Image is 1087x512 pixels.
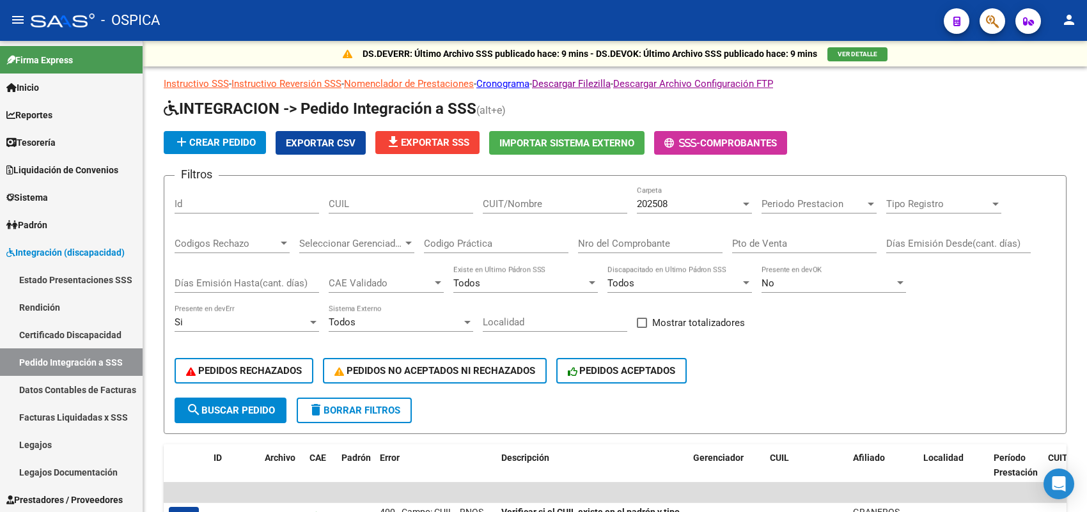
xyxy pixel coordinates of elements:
span: Tipo Registro [886,198,990,210]
span: INTEGRACION -> Pedido Integración a SSS [164,100,476,118]
datatable-header-cell: Descripción [496,444,688,500]
button: PEDIDOS ACEPTADOS [556,358,687,384]
span: Inicio [6,81,39,95]
span: Buscar Pedido [186,405,275,416]
button: Importar Sistema Externo [489,131,645,155]
p: DS.DEVERR: Último Archivo SSS publicado hace: 9 mins - DS.DEVOK: Último Archivo SSS publicado hac... [363,47,817,61]
span: Todos [453,277,480,289]
span: Archivo [265,453,295,463]
span: 202508 [637,198,668,210]
a: Descargar Filezilla [532,78,611,89]
datatable-header-cell: Archivo [260,444,304,500]
span: Borrar Filtros [308,405,400,416]
datatable-header-cell: ID [208,444,260,500]
button: Borrar Filtros [297,398,412,423]
div: Open Intercom Messenger [1044,469,1074,499]
span: Período Prestación [994,453,1038,477]
span: Exportar CSV [286,137,356,149]
span: Comprobantes [700,137,777,149]
span: Crear Pedido [174,137,256,148]
a: Instructivo SSS [164,78,229,89]
span: PEDIDOS NO ACEPTADOS NI RECHAZADOS [334,365,535,376]
datatable-header-cell: CAE [304,444,336,500]
a: Cronograma [476,78,529,89]
span: Seleccionar Gerenciador [299,238,403,249]
span: Error [380,453,400,463]
datatable-header-cell: Afiliado [848,444,918,500]
datatable-header-cell: Período Prestación [989,444,1043,500]
span: Exportar SSS [386,137,469,148]
span: Importar Sistema Externo [499,137,634,149]
span: Afiliado [853,453,885,463]
mat-icon: file_download [386,134,401,150]
a: Nomenclador de Prestaciones [344,78,474,89]
span: Descripción [501,453,549,463]
a: Descargar Archivo Configuración FTP [613,78,773,89]
span: Padrón [341,453,371,463]
span: Mostrar totalizadores [652,315,745,330]
span: VER DETALLE [838,50,877,58]
datatable-header-cell: CUIL [765,444,848,500]
span: Firma Express [6,53,73,67]
mat-icon: search [186,402,201,417]
p: - - - - - [164,77,1067,91]
span: ID [214,453,222,463]
span: PEDIDOS RECHAZADOS [186,365,302,376]
datatable-header-cell: Padrón [336,444,375,500]
span: - OSPICA [101,6,160,35]
span: Prestadores / Proveedores [6,493,123,507]
span: Codigos Rechazo [175,238,278,249]
button: Crear Pedido [164,131,266,154]
span: Si [175,316,183,328]
datatable-header-cell: Localidad [918,444,989,500]
span: Sistema [6,190,48,205]
span: - [664,137,700,149]
span: Integración (discapacidad) [6,245,125,260]
a: Instructivo Reversión SSS [231,78,341,89]
button: Buscar Pedido [175,398,286,423]
span: Liquidación de Convenios [6,163,118,177]
button: Exportar SSS [375,131,480,154]
datatable-header-cell: Gerenciador [688,444,765,500]
button: PEDIDOS NO ACEPTADOS NI RECHAZADOS [323,358,547,384]
span: Todos [329,316,356,328]
button: Exportar CSV [276,131,366,155]
span: CAE [309,453,326,463]
h3: Filtros [175,166,219,183]
span: No [762,277,774,289]
button: VER DETALLE [827,47,888,61]
span: Periodo Prestacion [762,198,865,210]
mat-icon: delete [308,402,324,417]
mat-icon: menu [10,12,26,27]
datatable-header-cell: Error [375,444,496,500]
span: Tesorería [6,136,56,150]
span: Todos [607,277,634,289]
mat-icon: person [1061,12,1077,27]
span: Gerenciador [693,453,744,463]
mat-icon: add [174,134,189,150]
span: Localidad [923,453,964,463]
button: -Comprobantes [654,131,787,155]
span: PEDIDOS ACEPTADOS [568,365,676,376]
span: CAE Validado [329,277,432,289]
span: CUIL [770,453,789,463]
span: (alt+e) [476,104,506,116]
span: CUIT [1048,453,1068,463]
button: PEDIDOS RECHAZADOS [175,358,313,384]
span: Padrón [6,218,47,232]
span: Reportes [6,108,52,122]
